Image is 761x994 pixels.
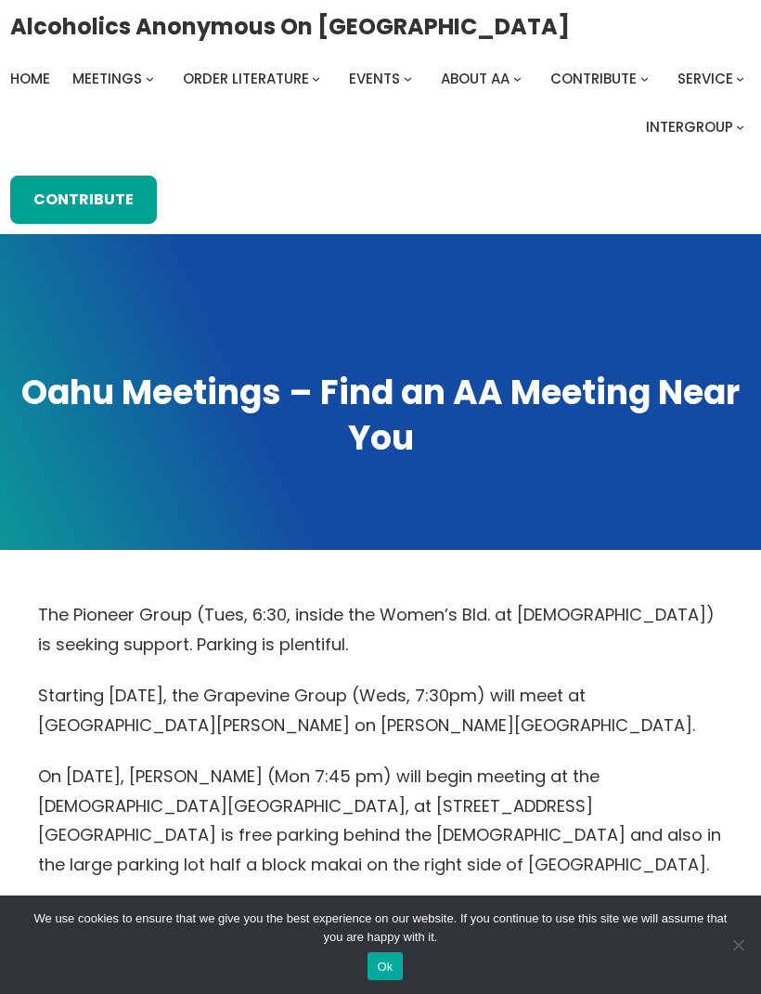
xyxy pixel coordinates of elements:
[513,74,522,83] button: About AA submenu
[10,66,752,140] nav: Intergroup
[677,66,733,92] a: Service
[404,74,412,83] button: Events submenu
[729,935,747,954] span: No
[10,7,570,46] a: Alcoholics Anonymous on [GEOGRAPHIC_DATA]
[441,66,509,92] a: About AA
[349,69,400,88] span: Events
[646,114,733,140] a: Intergroup
[550,66,637,92] a: Contribute
[441,69,509,88] span: About AA
[736,74,744,83] button: Service submenu
[10,66,50,92] a: Home
[677,69,733,88] span: Service
[183,69,309,88] span: Order Literature
[640,74,649,83] button: Contribute submenu
[72,69,142,88] span: Meetings
[28,909,733,947] span: We use cookies to ensure that we give you the best experience on our website. If you continue to ...
[736,123,744,131] button: Intergroup submenu
[72,66,142,92] a: Meetings
[38,762,723,879] p: On [DATE], [PERSON_NAME] (Mon 7:45 pm) will begin meeting at the [DEMOGRAPHIC_DATA][GEOGRAPHIC_DA...
[38,681,723,739] p: Starting [DATE], the Grapevine Group (Weds, 7:30pm) will meet at [GEOGRAPHIC_DATA][PERSON_NAME] o...
[349,66,400,92] a: Events
[550,69,637,88] span: Contribute
[146,74,154,83] button: Meetings submenu
[10,69,50,88] span: Home
[646,117,733,137] span: Intergroup
[368,952,402,980] button: Ok
[10,176,157,224] a: Contribute
[38,600,723,659] p: The Pioneer Group (Tues, 6:30, inside the Women’s Bld. at [DEMOGRAPHIC_DATA]) is seeking support....
[17,371,744,462] h1: Oahu Meetings – Find an AA Meeting Near You
[312,74,320,83] button: Order Literature submenu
